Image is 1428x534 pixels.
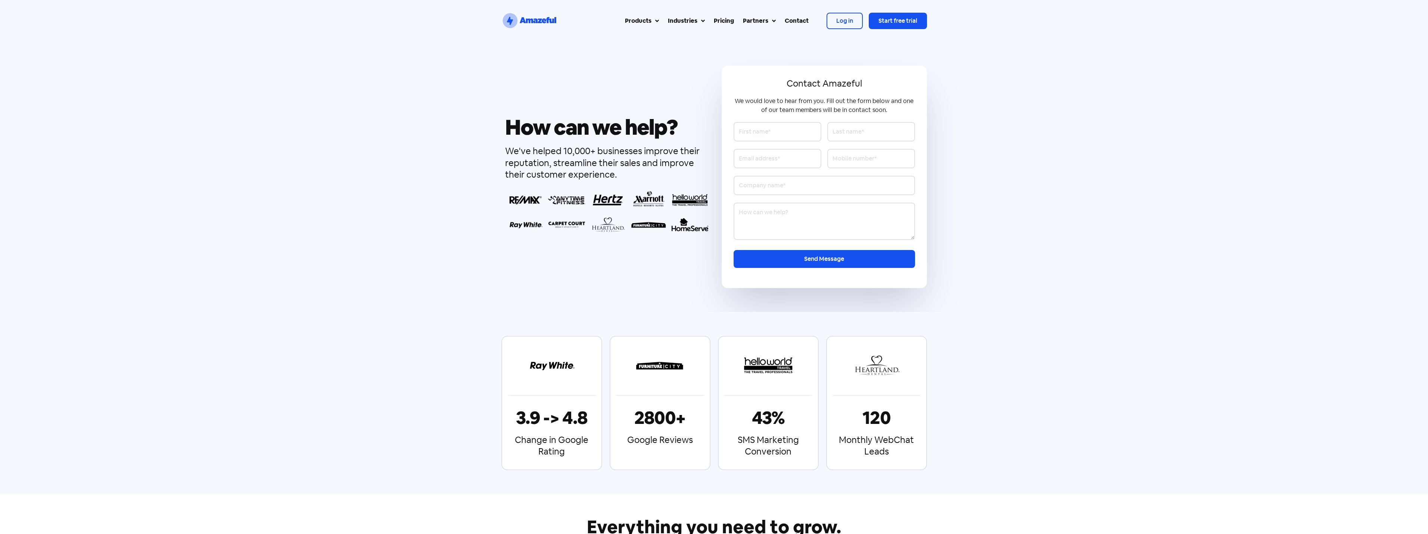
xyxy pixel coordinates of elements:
form: Contact form [734,122,915,281]
div: Contact Amazeful [734,78,915,89]
img: Frame 7 [524,349,580,382]
h2: 2800+ [616,409,704,427]
div: We've helped 10,000+ businesses improve their reputation, streamline their sales and improve thei... [505,145,710,180]
a: Industries [663,12,709,30]
a: SVG link [501,12,557,30]
a: Log in [827,13,863,29]
h4: Google Reviews [616,434,704,446]
h4: SMS Marketing Conversion [725,434,812,457]
img: Frame 6 [740,349,796,382]
span: Log in [836,17,853,25]
input: Last name* [827,122,915,141]
h2: 120 [833,409,920,427]
a: Products [620,12,663,30]
div: Pricing [714,16,734,25]
a: Partners [738,12,780,30]
h1: How can we help? [505,117,678,138]
a: Pricing [709,12,738,30]
div: Products [625,16,651,25]
input: Mobile number* [827,149,915,168]
h4: Change in Google Rating [508,434,595,457]
a: Contact [780,12,813,30]
input: Email address* [734,149,821,168]
h2: 3.9 -> 4.8 [508,409,595,427]
input: First name* [734,122,821,141]
h2: 43% [725,409,812,427]
div: Contact [785,16,809,25]
span: Start free trial [878,17,917,25]
div: We would love to hear from you. Fill out the form below and one of our team members will be in co... [734,97,915,115]
img: HeartlandDental [849,349,905,382]
div: Partners [743,16,768,25]
a: Start free trial [869,13,927,29]
h4: Monthly WebChat Leads [833,434,920,457]
input: Send Message [734,250,915,268]
img: Furniture City [632,349,688,382]
div: Industries [668,16,697,25]
input: Company name* [734,176,915,195]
